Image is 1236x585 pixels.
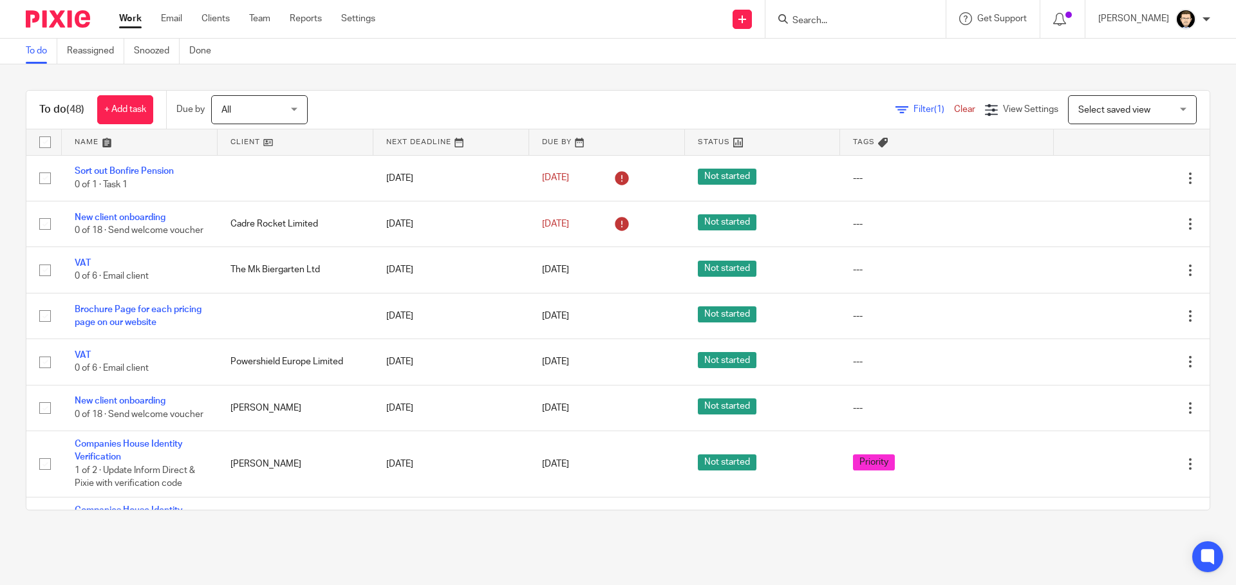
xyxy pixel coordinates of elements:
[542,460,569,469] span: [DATE]
[75,213,165,222] a: New client onboarding
[853,310,1041,322] div: ---
[853,355,1041,368] div: ---
[853,454,895,470] span: Priority
[97,95,153,124] a: + Add task
[75,180,127,189] span: 0 of 1 · Task 1
[853,218,1041,230] div: ---
[75,259,91,268] a: VAT
[26,39,57,64] a: To do
[75,440,183,461] a: Companies House Identity Verification
[373,385,529,431] td: [DATE]
[1078,106,1150,115] span: Select saved view
[39,103,84,116] h1: To do
[853,138,875,145] span: Tags
[542,174,569,183] span: [DATE]
[75,396,165,405] a: New client onboarding
[221,106,231,115] span: All
[1003,105,1058,114] span: View Settings
[75,167,174,176] a: Sort out Bonfire Pension
[75,305,201,327] a: Brochure Page for each pricing page on our website
[373,431,529,497] td: [DATE]
[853,263,1041,276] div: ---
[542,404,569,413] span: [DATE]
[201,12,230,25] a: Clients
[161,12,182,25] a: Email
[698,398,756,414] span: Not started
[75,226,203,235] span: 0 of 18 · Send welcome voucher
[373,201,529,246] td: [DATE]
[26,10,90,28] img: Pixie
[218,339,373,385] td: Powershield Europe Limited
[542,219,569,228] span: [DATE]
[698,454,756,470] span: Not started
[218,385,373,431] td: [PERSON_NAME]
[218,247,373,293] td: The Mk Biergarten Ltd
[373,293,529,339] td: [DATE]
[75,506,183,528] a: Companies House Identity Verification
[698,261,756,277] span: Not started
[373,247,529,293] td: [DATE]
[75,466,195,488] span: 1 of 2 · Update Inform Direct & Pixie with verification code
[913,105,954,114] span: Filter
[1175,9,1196,30] img: DavidBlack.format_png.resize_200x.png
[542,265,569,274] span: [DATE]
[176,103,205,116] p: Due by
[75,351,91,360] a: VAT
[934,105,944,114] span: (1)
[373,155,529,201] td: [DATE]
[373,497,529,563] td: [DATE]
[119,12,142,25] a: Work
[373,339,529,385] td: [DATE]
[698,169,756,185] span: Not started
[75,410,203,419] span: 0 of 18 · Send welcome voucher
[218,201,373,246] td: Cadre Rocket Limited
[954,105,975,114] a: Clear
[698,214,756,230] span: Not started
[853,172,1041,185] div: ---
[853,402,1041,414] div: ---
[66,104,84,115] span: (48)
[1074,34,1175,47] p: You are already signed in.
[134,39,180,64] a: Snoozed
[75,364,149,373] span: 0 of 6 · Email client
[542,357,569,366] span: [DATE]
[67,39,124,64] a: Reassigned
[698,306,756,322] span: Not started
[218,431,373,497] td: [PERSON_NAME]
[542,311,569,320] span: [DATE]
[249,12,270,25] a: Team
[290,12,322,25] a: Reports
[698,352,756,368] span: Not started
[75,272,149,281] span: 0 of 6 · Email client
[218,497,373,563] td: [PERSON_NAME]
[341,12,375,25] a: Settings
[189,39,221,64] a: Done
